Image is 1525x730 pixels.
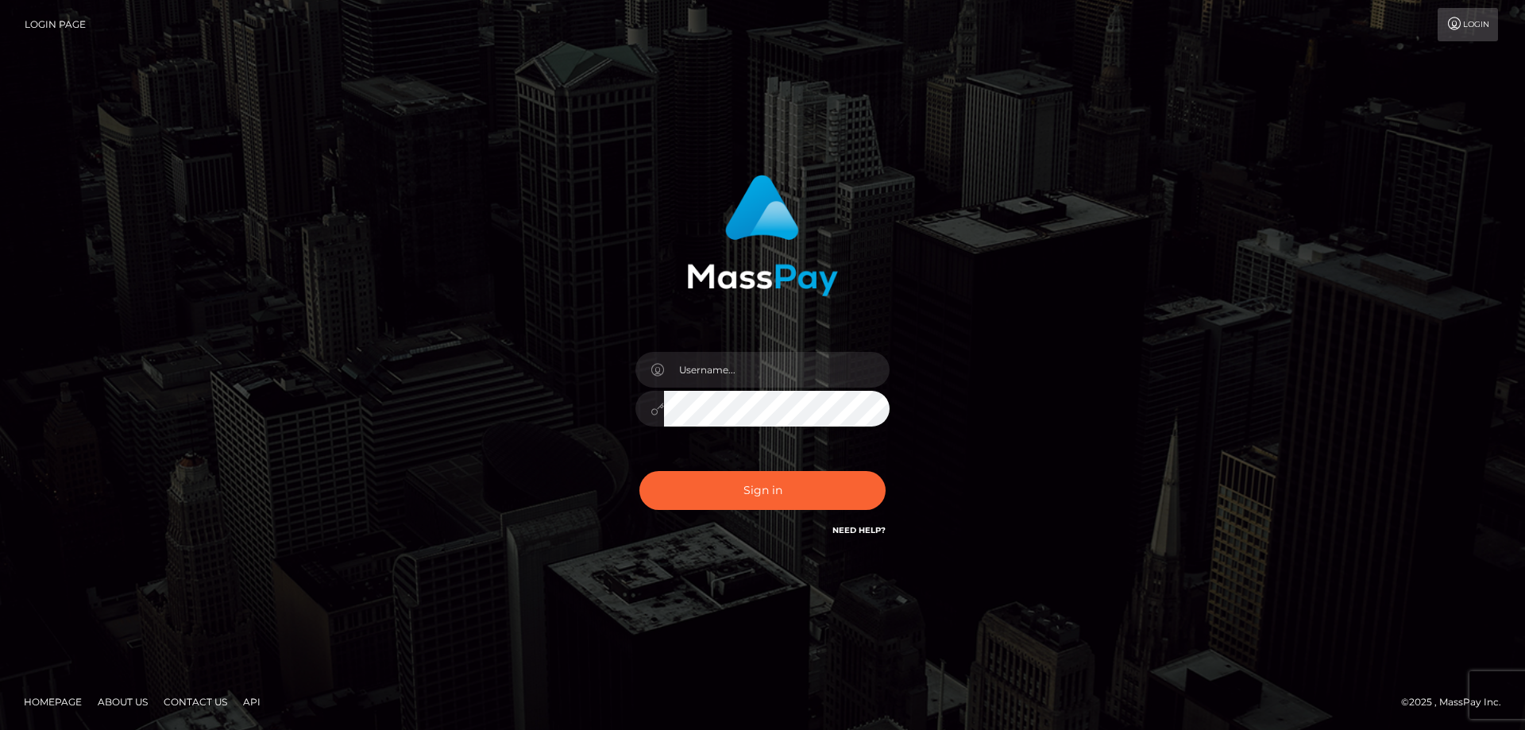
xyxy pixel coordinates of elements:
a: Homepage [17,689,88,714]
a: Login [1438,8,1498,41]
a: Contact Us [157,689,234,714]
img: MassPay Login [687,175,838,296]
input: Username... [664,352,890,388]
div: © 2025 , MassPay Inc. [1401,693,1513,711]
a: Need Help? [832,525,886,535]
a: Login Page [25,8,86,41]
a: About Us [91,689,154,714]
button: Sign in [639,471,886,510]
a: API [237,689,267,714]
